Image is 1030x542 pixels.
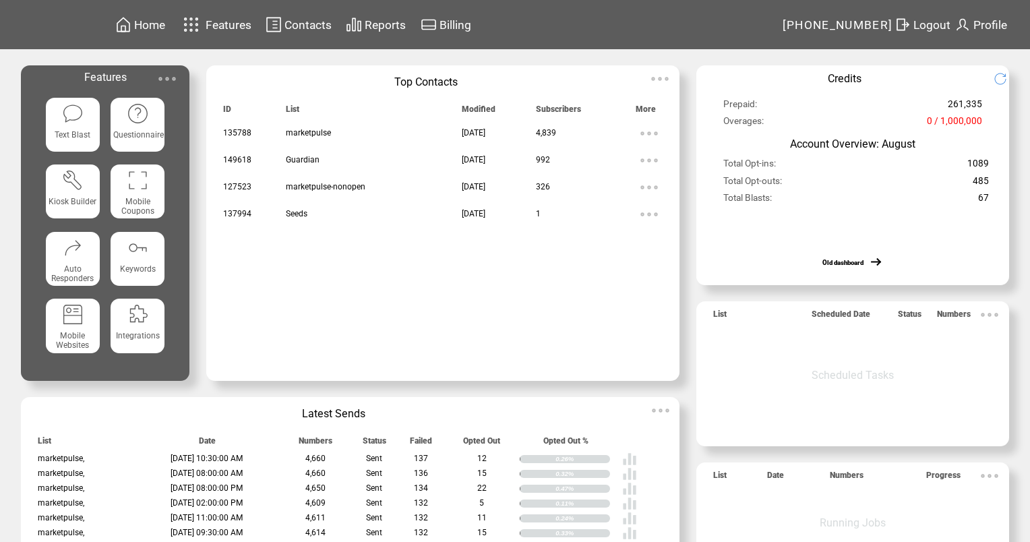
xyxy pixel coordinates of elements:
[536,128,556,138] span: 4,839
[120,264,156,274] span: Keywords
[555,500,610,508] div: 0.11%
[111,232,164,288] a: Keywords
[302,407,365,420] span: Latest Sends
[49,197,96,206] span: Kiosk Builder
[414,513,428,522] span: 132
[38,498,84,508] span: marketpulse,
[115,16,131,33] img: home.svg
[462,209,485,218] span: [DATE]
[134,18,165,32] span: Home
[84,71,127,84] span: Features
[892,14,952,35] a: Logout
[419,14,473,35] a: Billing
[121,197,154,216] span: Mobile Coupons
[636,201,663,228] img: ellypsis.svg
[116,331,160,340] span: Integrations
[952,14,1009,35] a: Profile
[223,182,251,191] span: 127523
[973,18,1007,32] span: Profile
[622,526,637,541] img: poll%20-%20white.svg
[127,102,149,125] img: questionnaire.svg
[820,516,886,529] span: Running Jobs
[948,98,982,115] span: 261,335
[723,115,764,132] span: Overages:
[647,397,674,424] img: ellypsis.svg
[62,237,84,259] img: auto-responders.svg
[55,130,90,140] span: Text Blast
[111,98,164,154] a: Questionnaire
[171,528,243,537] span: [DATE] 09:30:00 AM
[555,470,610,478] div: 0.32%
[366,528,382,537] span: Sent
[127,169,149,191] img: coupons.svg
[286,182,365,191] span: marketpulse-nonopen
[113,14,167,35] a: Home
[171,513,243,522] span: [DATE] 11:00:00 AM
[723,192,772,209] span: Total Blasts:
[462,104,495,120] span: Modified
[790,138,915,150] span: Account Overview: August
[366,454,382,463] span: Sent
[976,301,1003,328] img: ellypsis.svg
[828,72,861,85] span: Credits
[723,175,782,192] span: Total Opt-outs:
[536,182,550,191] span: 326
[51,264,94,283] span: Auto Responders
[286,155,320,164] span: Guardian
[414,528,428,537] span: 132
[394,76,458,88] span: Top Contacts
[895,16,911,33] img: exit.svg
[305,454,326,463] span: 4,660
[713,309,727,325] span: List
[622,511,637,526] img: poll%20-%20white.svg
[199,436,216,452] span: Date
[783,18,893,32] span: [PHONE_NUMBER]
[223,209,251,218] span: 137994
[414,483,428,493] span: 134
[365,18,406,32] span: Reports
[622,452,637,466] img: poll%20-%20white.svg
[414,469,428,478] span: 136
[171,483,243,493] span: [DATE] 08:00:00 PM
[223,104,231,120] span: ID
[366,469,382,478] span: Sent
[171,498,243,508] span: [DATE] 02:00:00 PM
[305,469,326,478] span: 4,660
[622,496,637,511] img: poll%20-%20white.svg
[177,11,253,38] a: Features
[812,309,870,325] span: Scheduled Date
[555,455,610,463] div: 0.26%
[622,481,637,496] img: poll%20-%20white.svg
[305,498,326,508] span: 4,609
[937,309,971,325] span: Numbers
[536,104,581,120] span: Subscribers
[555,485,610,493] div: 0.47%
[723,98,757,115] span: Prepaid:
[822,259,864,266] a: Old dashboard
[830,471,864,486] span: Numbers
[38,454,84,463] span: marketpulse,
[440,18,471,32] span: Billing
[179,13,203,36] img: features.svg
[305,513,326,522] span: 4,611
[56,331,89,350] span: Mobile Websites
[479,498,484,508] span: 5
[555,529,610,537] div: 0.33%
[462,155,485,164] span: [DATE]
[410,436,432,452] span: Failed
[111,164,164,220] a: Mobile Coupons
[286,128,331,138] span: marketpulse
[994,72,1017,86] img: refresh.png
[346,16,362,33] img: chart.svg
[299,436,332,452] span: Numbers
[477,528,487,537] span: 15
[646,65,673,92] img: ellypsis.svg
[223,128,251,138] span: 135788
[414,454,428,463] span: 137
[973,175,989,192] span: 485
[926,471,961,486] span: Progress
[536,209,541,218] span: 1
[127,237,149,259] img: keywords.svg
[967,158,989,175] span: 1089
[366,483,382,493] span: Sent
